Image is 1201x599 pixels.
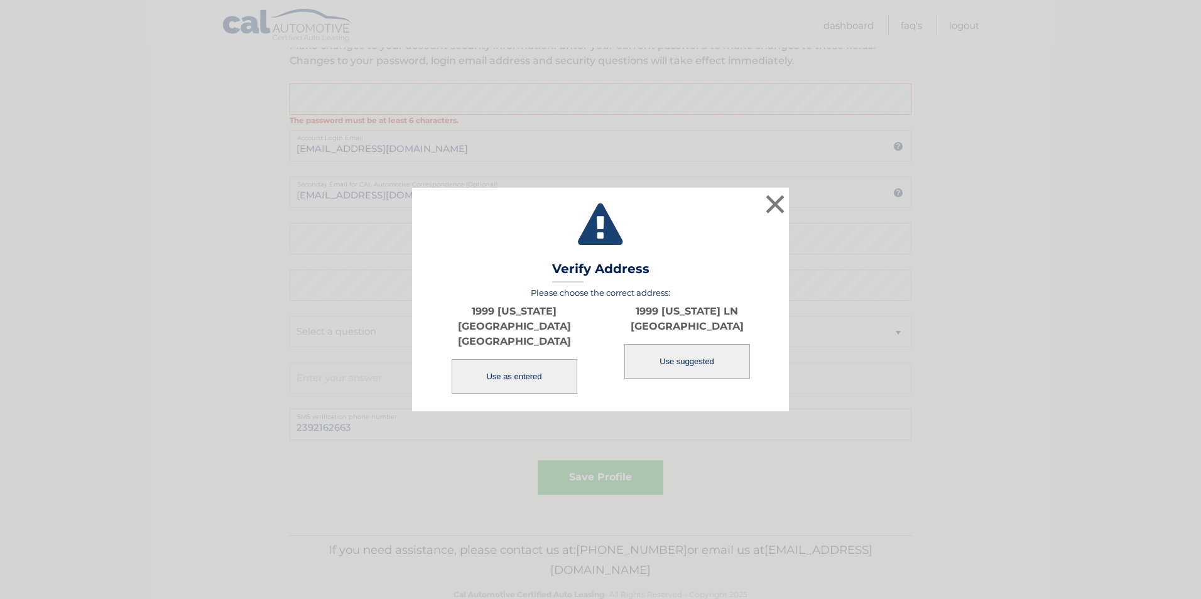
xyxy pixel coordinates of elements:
[624,344,750,379] button: Use suggested
[600,304,773,334] p: 1999 [US_STATE] LN [GEOGRAPHIC_DATA]
[428,304,600,349] p: 1999 [US_STATE][GEOGRAPHIC_DATA] [GEOGRAPHIC_DATA]
[763,192,788,217] button: ×
[552,261,649,283] h3: Verify Address
[428,288,773,395] div: Please choose the correct address:
[452,359,577,394] button: Use as entered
